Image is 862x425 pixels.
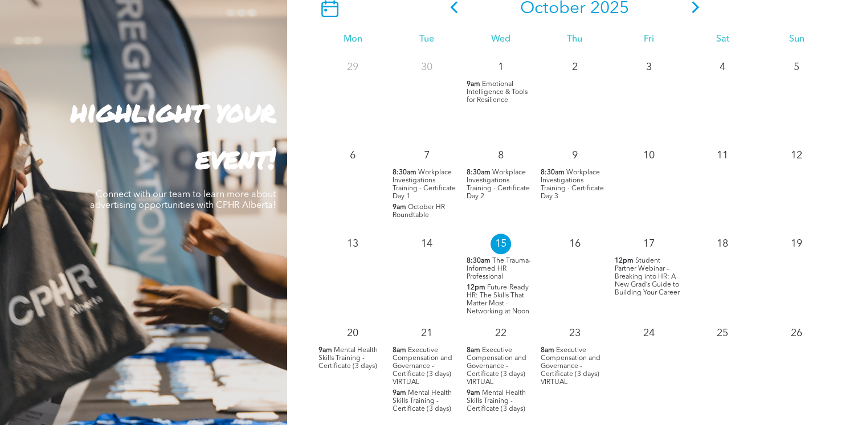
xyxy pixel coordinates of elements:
[491,323,511,344] p: 22
[416,57,437,77] p: 30
[467,347,526,386] span: Executive Compensation and Governance - Certificate (3 days) VIRTUAL
[467,169,491,177] span: 8:30am
[342,57,363,77] p: 29
[342,323,363,344] p: 20
[786,145,807,166] p: 12
[565,57,585,77] p: 2
[491,145,511,166] p: 8
[759,34,834,45] div: Sun
[565,145,585,166] p: 9
[685,34,759,45] div: Sat
[712,145,733,166] p: 11
[565,323,585,344] p: 23
[491,57,511,77] p: 1
[712,234,733,254] p: 18
[467,257,491,265] span: 8:30am
[342,145,363,166] p: 6
[786,57,807,77] p: 5
[638,145,659,166] p: 10
[467,169,530,200] span: Workplace Investigations Training - Certificate Day 2
[565,234,585,254] p: 16
[393,346,406,354] span: 8am
[541,347,600,386] span: Executive Compensation and Governance - Certificate (3 days) VIRTUAL
[416,323,437,344] p: 21
[416,234,437,254] p: 14
[615,257,634,265] span: 12pm
[342,234,363,254] p: 13
[318,346,332,354] span: 9am
[467,80,480,88] span: 9am
[467,81,528,104] span: Emotional Intelligence & Tools for Resilience
[393,347,452,386] span: Executive Compensation and Governance - Certificate (3 days) VIRTUAL
[467,390,526,412] span: Mental Health Skills Training - Certificate (3 days)
[393,389,406,397] span: 9am
[638,57,659,77] p: 3
[393,390,452,412] span: Mental Health Skills Training - Certificate (3 days)
[615,258,680,296] span: Student Partner Webinar – Breaking into HR: A New Grad’s Guide to Building Your Career
[467,284,485,292] span: 12pm
[541,169,604,200] span: Workplace Investigations Training - Certificate Day 3
[393,203,406,211] span: 9am
[467,258,531,280] span: The Trauma-Informed HR Professional
[90,190,276,210] span: Connect with our team to learn more about advertising opportunities with CPHR Alberta!
[390,34,464,45] div: Tue
[538,34,612,45] div: Thu
[612,34,686,45] div: Fri
[638,323,659,344] p: 24
[491,234,511,254] p: 15
[416,145,437,166] p: 7
[786,323,807,344] p: 26
[541,169,565,177] span: 8:30am
[712,323,733,344] p: 25
[467,284,529,315] span: Future-Ready HR: The Skills That Matter Most - Networking at Noon
[638,234,659,254] p: 17
[541,346,554,354] span: 8am
[393,169,416,177] span: 8:30am
[467,346,480,354] span: 8am
[786,234,807,254] p: 19
[318,347,378,370] span: Mental Health Skills Training - Certificate (3 days)
[316,34,390,45] div: Mon
[467,389,480,397] span: 9am
[71,91,276,178] strong: highlight your event!
[393,169,456,200] span: Workplace Investigations Training - Certificate Day 1
[464,34,538,45] div: Wed
[393,204,445,219] span: October HR Roundtable
[712,57,733,77] p: 4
